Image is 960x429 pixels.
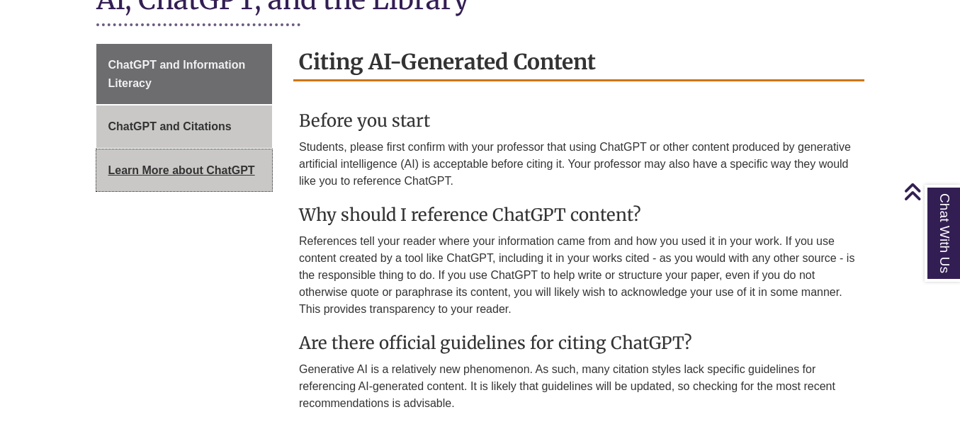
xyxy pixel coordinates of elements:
h3: Are there official guidelines for citing ChatGPT? [299,332,859,354]
p: References tell your reader where your information came from and how you used it in your work. If... [299,233,859,318]
h2: Citing AI-Generated Content [293,44,864,81]
a: ChatGPT and Citations [96,105,273,148]
h3: Why should I reference ChatGPT content? [299,204,859,226]
a: Back to Top [903,182,956,201]
div: Guide Page Menu [96,44,273,191]
a: ChatGPT and Information Literacy [96,44,273,104]
span: ChatGPT and Citations [108,120,232,132]
span: ChatGPT and Information Literacy [108,59,246,89]
span: Learn More about ChatGPT [108,164,255,176]
p: Students, please first confirm with your professor that using ChatGPT or other content produced b... [299,139,859,190]
p: Generative AI is a relatively new phenomenon. As such, many citation styles lack specific guideli... [299,361,859,412]
h3: Before you start [299,110,859,132]
a: Learn More about ChatGPT [96,149,273,192]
